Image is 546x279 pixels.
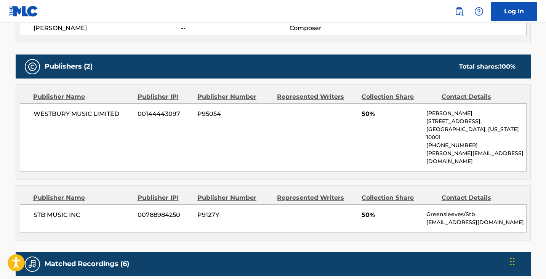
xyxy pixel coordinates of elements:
img: help [474,7,484,16]
div: Collection Share [362,92,436,101]
span: STB MUSIC INC [34,210,132,220]
span: P9127Y [197,210,271,220]
span: 00788984250 [138,210,192,220]
div: Publisher Number [197,193,271,202]
span: WESTBURY MUSIC LIMITED [34,109,132,119]
div: Help [471,4,487,19]
img: Matched Recordings [28,260,37,269]
img: Publishers [28,62,37,71]
span: -- [181,24,289,33]
div: Drag [510,250,515,273]
span: [PERSON_NAME] [34,24,181,33]
a: Public Search [452,4,467,19]
a: Log In [491,2,537,21]
p: [PHONE_NUMBER] [426,141,526,149]
div: Publisher IPI [138,92,192,101]
div: Publisher Name [33,193,132,202]
span: Composer [290,24,388,33]
iframe: Chat Widget [508,242,546,279]
div: Total shares: [459,62,516,71]
span: 50% [362,210,421,220]
p: [EMAIL_ADDRESS][DOMAIN_NAME] [426,218,526,226]
span: P95054 [197,109,271,119]
span: 50% [362,109,421,119]
div: Publisher Name [33,92,132,101]
div: Represented Writers [277,92,356,101]
span: 100 % [500,63,516,70]
p: [PERSON_NAME] [426,109,526,117]
p: [PERSON_NAME][EMAIL_ADDRESS][DOMAIN_NAME] [426,149,526,165]
div: Collection Share [362,193,436,202]
div: Publisher IPI [138,193,192,202]
img: search [455,7,464,16]
div: Contact Details [442,193,516,202]
p: [STREET_ADDRESS], [426,117,526,125]
h5: Matched Recordings (6) [45,260,129,268]
div: Represented Writers [277,193,356,202]
div: Contact Details [442,92,516,101]
div: Publisher Number [197,92,271,101]
img: MLC Logo [9,6,38,17]
p: [GEOGRAPHIC_DATA], [US_STATE] 10001 [426,125,526,141]
span: 00144443097 [138,109,192,119]
h5: Publishers (2) [45,62,93,71]
p: Greensleeves/Stb [426,210,526,218]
